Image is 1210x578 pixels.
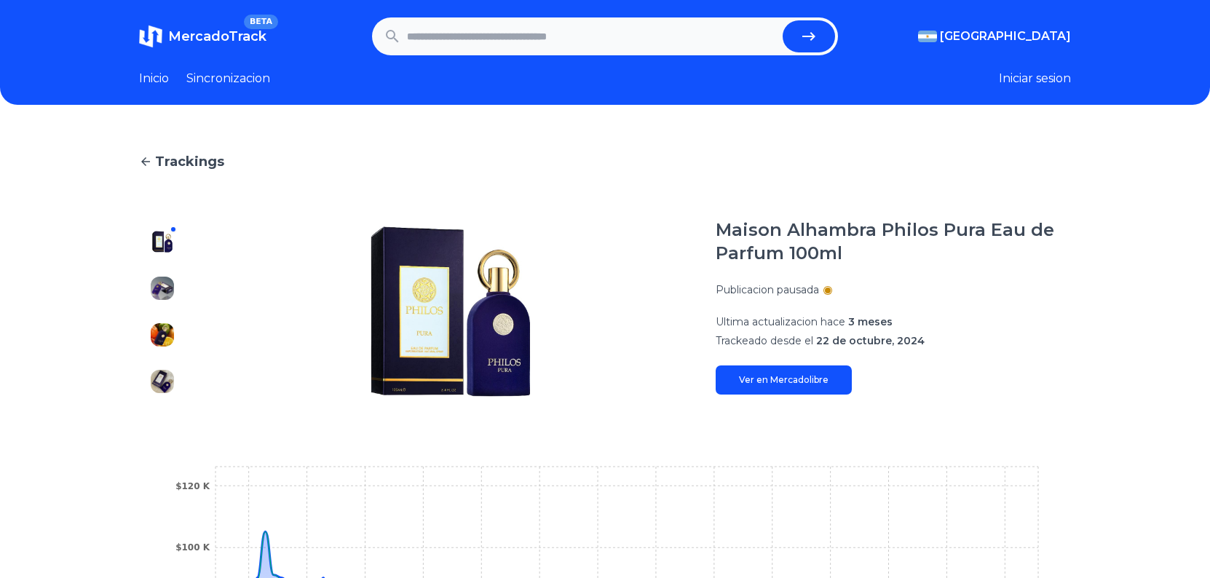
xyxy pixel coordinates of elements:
[716,315,845,328] span: Ultima actualizacion hace
[716,334,813,347] span: Trackeado desde el
[175,481,210,491] tspan: $120 K
[215,218,687,405] img: Maison Alhambra Philos Pura Eau de Parfum 100ml
[999,70,1071,87] button: Iniciar sesion
[139,25,162,48] img: MercadoTrack
[940,28,1071,45] span: [GEOGRAPHIC_DATA]
[716,365,852,395] a: Ver en Mercadolibre
[816,334,925,347] span: 22 de octubre, 2024
[139,151,1071,172] a: Trackings
[918,28,1071,45] button: [GEOGRAPHIC_DATA]
[155,151,224,172] span: Trackings
[151,277,174,300] img: Maison Alhambra Philos Pura Eau de Parfum 100ml
[151,323,174,347] img: Maison Alhambra Philos Pura Eau de Parfum 100ml
[151,230,174,253] img: Maison Alhambra Philos Pura Eau de Parfum 100ml
[186,70,270,87] a: Sincronizacion
[139,70,169,87] a: Inicio
[139,25,266,48] a: MercadoTrackBETA
[175,542,210,553] tspan: $100 K
[151,370,174,393] img: Maison Alhambra Philos Pura Eau de Parfum 100ml
[848,315,893,328] span: 3 meses
[918,31,937,42] img: Argentina
[716,282,819,297] p: Publicacion pausada
[244,15,278,29] span: BETA
[168,28,266,44] span: MercadoTrack
[716,218,1071,265] h1: Maison Alhambra Philos Pura Eau de Parfum 100ml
